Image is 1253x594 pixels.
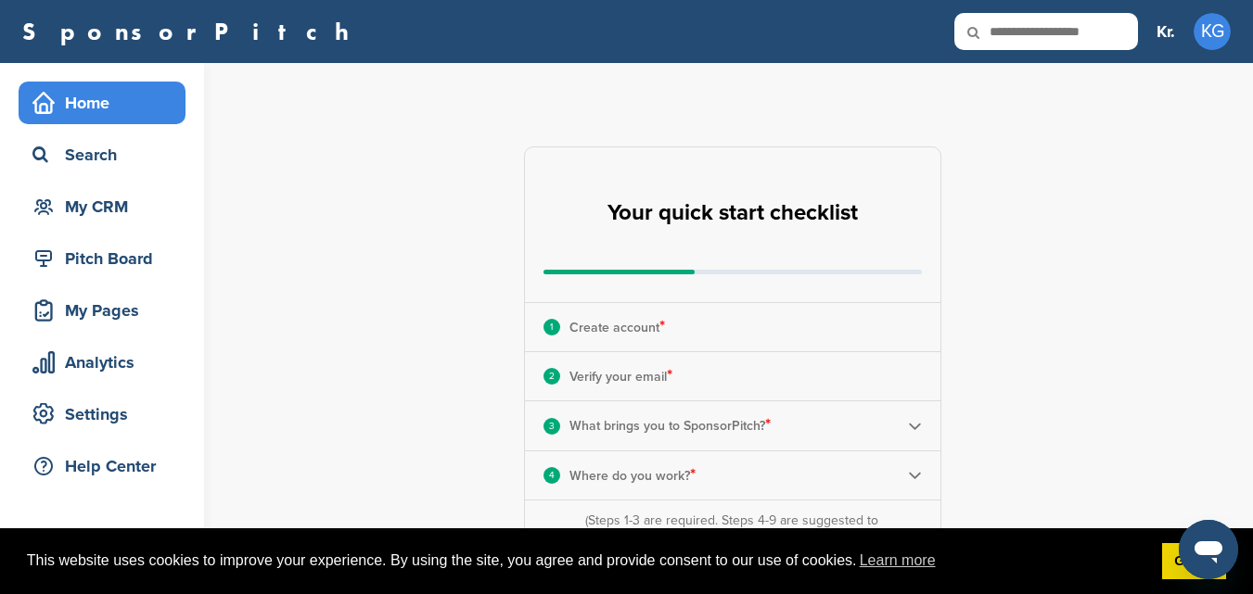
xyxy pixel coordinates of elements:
iframe: Button to launch messaging window [1179,520,1238,579]
div: Home [28,86,185,120]
div: My Pages [28,294,185,327]
img: Checklist arrow 2 [908,419,922,433]
span: This website uses cookies to improve your experience. By using the site, you agree and provide co... [27,547,1147,575]
a: dismiss cookie message [1162,543,1226,580]
a: Search [19,133,185,176]
a: Help Center [19,445,185,487]
div: Pitch Board [28,242,185,275]
div: My CRM [28,190,185,223]
div: Settings [28,398,185,431]
div: 3 [543,418,560,435]
a: SponsorPitch [22,19,361,44]
span: KG [1194,13,1231,50]
div: Analytics [28,346,185,379]
div: 2 [543,368,560,385]
a: Home [19,82,185,124]
a: Pitch Board [19,237,185,280]
div: (Steps 1-3 are required. Steps 4-9 are suggested to help guide you through the platform) [581,512,883,544]
a: My Pages [19,289,185,332]
div: Help Center [28,449,185,483]
h2: Your quick start checklist [607,193,858,234]
a: Settings [19,393,185,436]
img: Checklist arrow 2 [908,468,922,482]
div: 1 [543,319,560,335]
p: Where do you work? [569,463,696,487]
h3: Kr. [1157,19,1175,44]
p: Create account [569,315,665,339]
p: Verify your email [569,364,672,388]
a: learn more about cookies [857,547,939,575]
a: My CRM [19,185,185,228]
a: Analytics [19,341,185,384]
p: What brings you to SponsorPitch? [569,413,771,437]
div: 4 [543,467,560,484]
a: Kr. [1157,11,1175,52]
div: Search [28,138,185,171]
